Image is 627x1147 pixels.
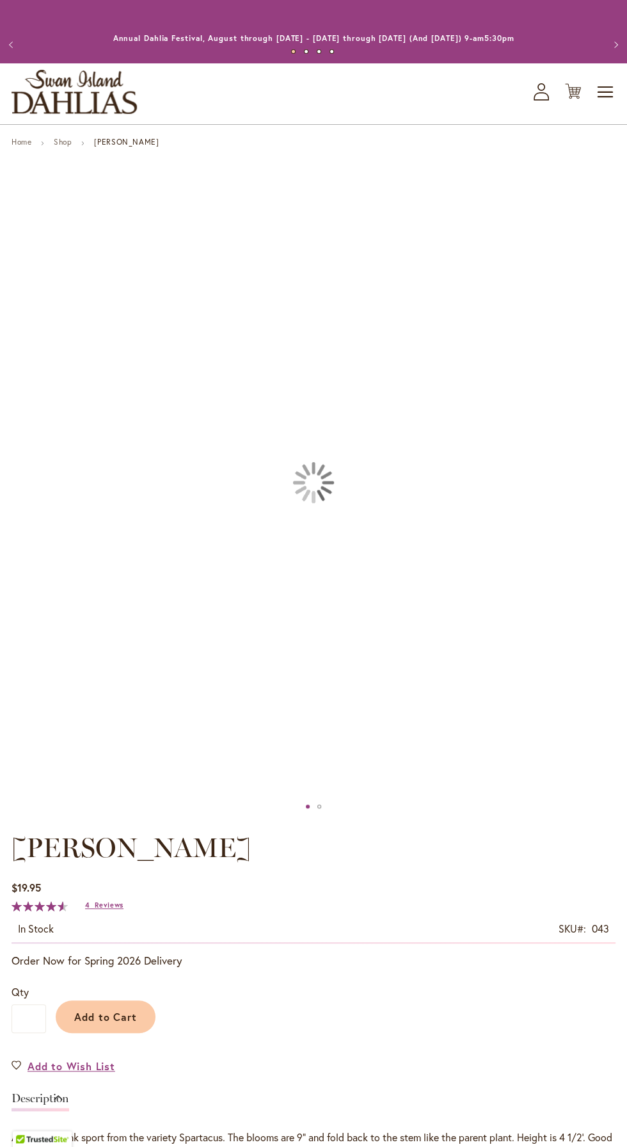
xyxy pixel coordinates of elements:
[12,831,251,864] span: [PERSON_NAME]
[12,70,137,114] a: store logo
[12,953,615,968] p: Order Now for Spring 2026 Delivery
[12,168,615,797] div: Vassio Meggos
[12,1059,115,1073] a: Add to Wish List
[12,168,615,797] div: Product Images
[12,985,29,999] span: Qty
[329,49,334,54] button: 4 of 4
[113,33,514,43] a: Annual Dahlia Festival, August through [DATE] - [DATE] through [DATE] (And [DATE]) 9-am5:30pm
[85,901,123,910] a: 4 Reviews
[54,137,72,147] a: Shop
[28,1059,115,1073] span: Add to Wish List
[313,797,325,816] div: Vassio Meggos
[291,49,296,54] button: 1 of 4
[592,922,609,936] div: 043
[317,49,321,54] button: 3 of 4
[12,881,41,894] span: $19.95
[18,922,54,936] div: Availability
[304,49,308,54] button: 2 of 4
[12,137,31,147] a: Home
[12,1093,69,1111] a: Description
[56,1000,155,1033] button: Add to Cart
[95,901,123,910] span: Reviews
[12,901,68,911] div: 92%
[559,922,586,935] strong: SKU
[601,32,627,58] button: Next
[94,137,159,147] strong: [PERSON_NAME]
[85,901,90,910] span: 4
[18,922,54,935] span: In stock
[74,1010,138,1023] span: Add to Cart
[302,797,313,816] div: Vassio Meggos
